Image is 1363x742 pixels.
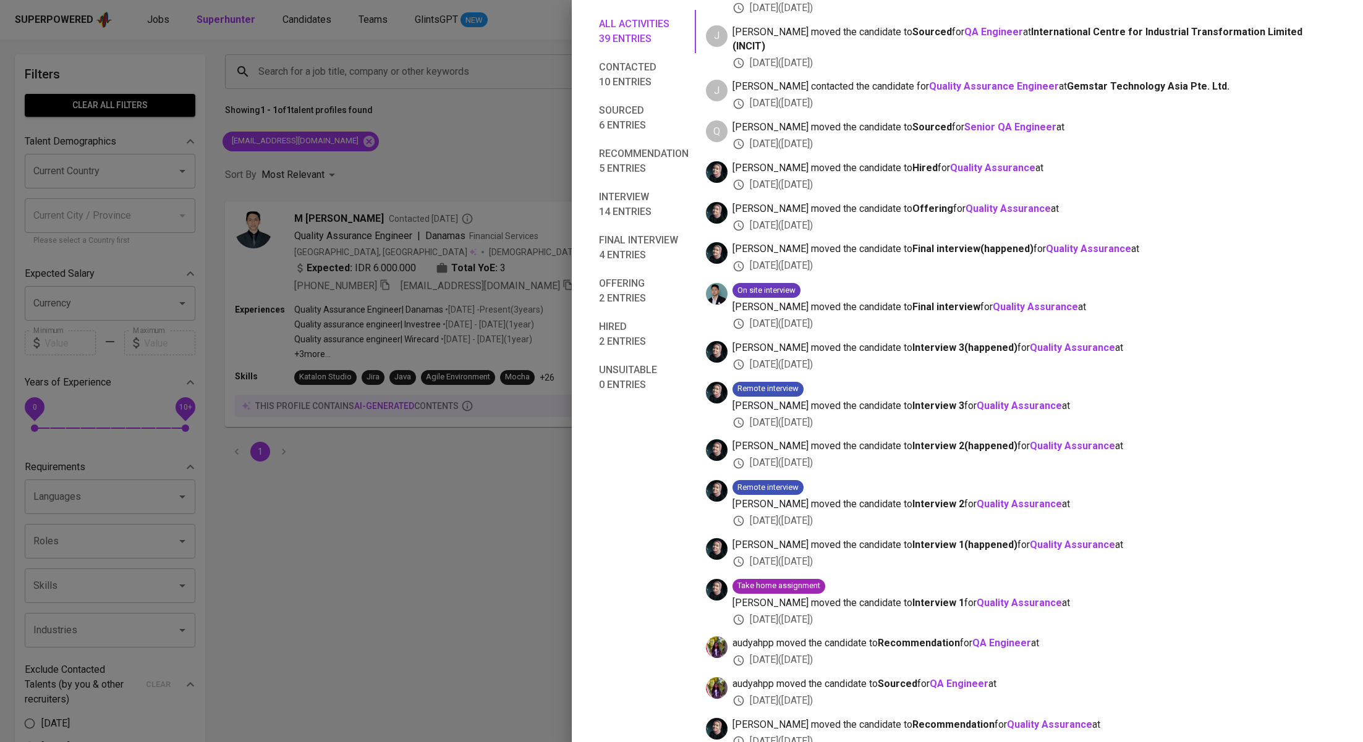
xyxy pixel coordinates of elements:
[706,242,728,264] img: ela@glints.com
[930,678,988,689] a: QA Engineer
[912,498,964,510] b: Interview 2
[977,400,1062,411] a: Quality Assurance
[732,219,1333,233] div: [DATE] ( [DATE] )
[706,480,728,502] img: ela@glints.com
[599,233,689,263] span: Final interview 4 entries
[732,613,1333,627] div: [DATE] ( [DATE] )
[1030,440,1115,452] a: Quality Assurance
[732,399,1333,413] span: [PERSON_NAME] moved the candidate to for at
[912,162,938,174] b: Hired
[706,636,728,658] img: audya@glints.com
[977,498,1062,510] a: Quality Assurance
[706,382,728,403] img: ela@glints.com
[964,121,1056,133] a: Senior QA Engineer
[732,285,800,297] span: On site interview
[732,555,1333,569] div: [DATE] ( [DATE] )
[912,203,953,214] b: Offering
[732,718,1333,732] span: [PERSON_NAME] moved the candidate to for at
[599,60,689,90] span: Contacted 10 entries
[706,202,728,224] img: ela@glints.com
[706,283,728,305] img: dwi.graha@glints.com
[1030,342,1115,353] a: Quality Assurance
[706,579,728,601] img: ela@glints.com
[732,300,1333,314] span: [PERSON_NAME] moved the candidate to for at
[912,342,1017,353] b: Interview 3 ( happened )
[912,400,964,411] b: Interview 3
[599,190,689,219] span: Interview 14 entries
[732,538,1333,552] span: [PERSON_NAME] moved the candidate to for at
[599,146,689,176] span: Recommendation 5 entries
[732,580,825,592] span: Take home assignment
[732,416,1333,430] div: [DATE] ( [DATE] )
[993,301,1078,313] a: Quality Assurance
[912,301,980,313] b: Final interview
[732,636,1333,651] span: audyahpp moved the candidate to for at
[732,178,1333,192] div: [DATE] ( [DATE] )
[732,242,1333,256] span: [PERSON_NAME] moved the candidate to for at
[706,439,728,461] img: ela@glints.com
[912,243,1034,255] b: Final interview ( happened )
[732,96,1333,111] div: [DATE] ( [DATE] )
[732,596,1333,610] span: [PERSON_NAME] moved the candidate to for at
[732,514,1333,528] div: [DATE] ( [DATE] )
[732,25,1333,54] span: [PERSON_NAME] moved the candidate to for at
[732,341,1333,355] span: [PERSON_NAME] moved the candidate to for at
[878,678,917,689] b: Sourced
[599,17,689,46] span: All activities 39 entries
[599,103,689,133] span: Sourced 6 entries
[912,539,1017,550] b: Interview 1 ( happened )
[599,319,689,349] span: Hired 2 entries
[950,162,1035,174] a: Quality Assurance
[964,26,1023,38] a: QA Engineer
[706,538,728,560] img: ela@glints.com
[929,80,1059,92] a: Quality Assurance Engineer
[1046,243,1131,255] a: Quality Assurance
[706,80,728,101] div: J
[732,137,1333,151] div: [DATE] ( [DATE] )
[706,25,728,47] div: J
[1007,719,1092,730] a: Quality Assurance
[732,1,1333,15] div: [DATE] ( [DATE] )
[912,121,952,133] b: Sourced
[706,677,728,699] img: audya@glints.com
[706,718,728,740] img: ela@glints.com
[732,317,1333,331] div: [DATE] ( [DATE] )
[732,26,1302,52] span: International Centre for Industrial Transformation Limited (INCIT)
[732,383,804,395] span: Remote interview
[912,597,964,609] b: Interview 1
[972,637,1031,649] b: QA Engineer
[878,637,960,649] b: Recommendation
[912,440,1017,452] b: Interview 2 ( happened )
[706,161,728,183] img: ela@glints.com
[732,653,1333,667] div: [DATE] ( [DATE] )
[1030,539,1115,550] a: Quality Assurance
[1067,80,1229,92] span: Gemstar Technology Asia Pte. Ltd.
[732,259,1333,273] div: [DATE] ( [DATE] )
[912,719,995,730] b: Recommendation
[977,597,1062,609] a: Quality Assurance
[966,203,1051,214] a: Quality Assurance
[912,26,952,38] b: Sourced
[599,363,689,392] span: Unsuitable 0 entries
[732,456,1333,470] div: [DATE] ( [DATE] )
[732,80,1333,94] span: [PERSON_NAME] contacted the candidate for at
[732,677,1333,691] span: audyahpp moved the candidate to for at
[732,161,1333,175] span: [PERSON_NAME] moved the candidate to for at
[732,202,1333,216] span: [PERSON_NAME] moved the candidate to for at
[732,56,1333,70] div: [DATE] ( [DATE] )
[732,497,1333,512] span: [PERSON_NAME] moved the candidate to for at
